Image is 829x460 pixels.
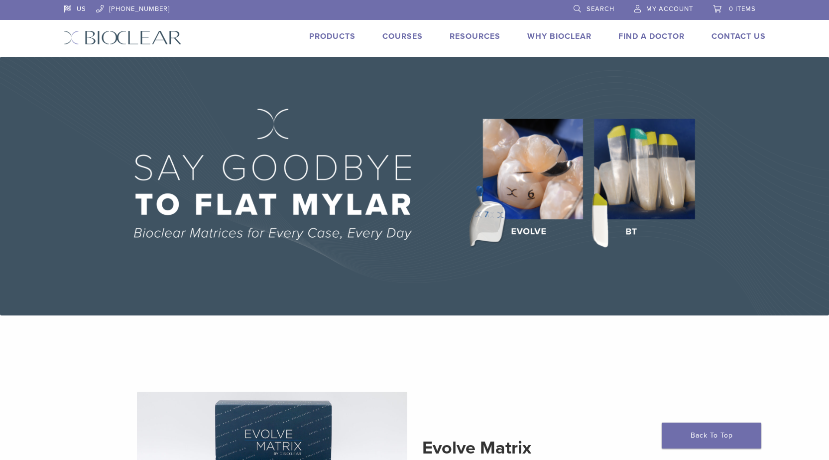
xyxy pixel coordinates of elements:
[711,31,766,41] a: Contact Us
[382,31,423,41] a: Courses
[309,31,355,41] a: Products
[729,5,756,13] span: 0 items
[422,436,693,460] h2: Evolve Matrix
[64,30,182,45] img: Bioclear
[587,5,614,13] span: Search
[662,423,761,449] a: Back To Top
[618,31,685,41] a: Find A Doctor
[646,5,693,13] span: My Account
[527,31,592,41] a: Why Bioclear
[450,31,500,41] a: Resources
